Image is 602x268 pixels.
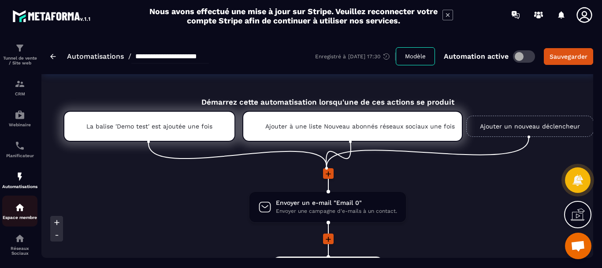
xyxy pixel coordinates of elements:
img: arrow [50,54,56,59]
h2: Nous avons effectué une mise à jour sur Stripe. Veuillez reconnecter votre compte Stripe afin de ... [149,7,438,25]
a: automationsautomationsEspace membre [2,196,37,226]
img: scheduler [15,140,25,151]
p: Webinaire [2,122,37,127]
a: Automatisations [67,52,124,60]
p: CRM [2,91,37,96]
img: logo [12,8,92,24]
img: automations [15,109,25,120]
p: Automation active [444,52,509,60]
div: Enregistré à [315,53,396,60]
p: Ajouter à une liste Nouveau abonnés réseaux sociaux une fois [265,123,440,130]
a: schedulerschedulerPlanificateur [2,134,37,165]
p: La balise 'Demo test' est ajoutée une fois [86,123,212,130]
img: automations [15,202,25,213]
a: automationsautomationsAutomatisations [2,165,37,196]
p: Automatisations [2,184,37,189]
p: [DATE] 17:30 [348,53,380,60]
p: Réseaux Sociaux [2,246,37,256]
div: Sauvegarder [550,52,587,61]
button: Sauvegarder [544,48,593,65]
p: Tunnel de vente / Site web [2,56,37,65]
img: social-network [15,233,25,244]
span: Envoyer un e-mail "Email 0" [276,199,397,207]
a: formationformationTunnel de vente / Site web [2,36,37,72]
img: formation [15,79,25,89]
button: Modèle [396,47,435,65]
a: social-networksocial-networkRéseaux Sociaux [2,226,37,262]
span: / [128,52,131,60]
span: Envoyer une campagne d'e-mails à un contact. [276,207,397,215]
a: Ajouter un nouveau déclencheur [466,116,594,137]
a: formationformationCRM [2,72,37,103]
a: automationsautomationsWebinaire [2,103,37,134]
p: Planificateur [2,153,37,158]
p: Espace membre [2,215,37,220]
a: Ouvrir le chat [565,233,591,259]
img: automations [15,171,25,182]
img: formation [15,43,25,53]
